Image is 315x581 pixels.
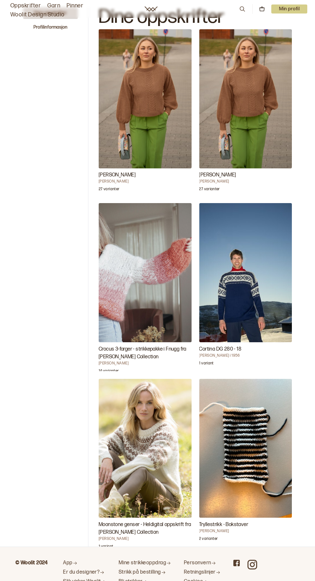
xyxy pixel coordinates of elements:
img: Camilla PihlMoonstone genser - Heldigital oppskrift fra Camilla Pihl Collection [99,379,192,518]
img: Bitten Eriksen i 1956Cortina DG 280 - 18 [199,203,292,342]
a: Mine strikkeoppdrag [119,560,171,567]
a: Tryllestrikk - Bokstaver [199,379,292,547]
a: Annine genser [99,29,192,195]
h3: [PERSON_NAME] [199,171,292,179]
h4: [PERSON_NAME] [99,179,192,184]
h4: [PERSON_NAME] [199,529,292,534]
a: Pinner [67,1,83,10]
a: Personvern [184,560,221,567]
b: © Woolit 2024 [15,560,48,566]
h4: [PERSON_NAME] [99,536,192,541]
h4: [PERSON_NAME] i 1956 [199,353,292,358]
p: 1 variant [199,361,214,367]
p: 1 variant [99,544,113,550]
a: Crocus 3-farger - strikkepakke i Fnugg fra Camilla Pihl Collection [99,203,192,371]
a: Woolit on Instagram [248,560,257,569]
a: Garn [47,1,60,10]
p: 14 varianter [99,369,119,375]
img: Camilla PihlCrocus 3-farger - strikkepakke i Fnugg fra Camilla Pihl Collection [99,203,192,342]
img: Mari Kalberg SkjævelandAnnine genser [99,29,192,168]
img: Mari Kalberg SkjævelandAnnine genser [199,29,292,168]
h3: Crocus 3-farger - strikkepakke i Fnugg fra [PERSON_NAME] Collection [99,345,192,361]
a: Annine genser [199,29,292,195]
p: Min profil [271,4,307,13]
p: 27 varianter [199,187,220,193]
button: User dropdown [271,4,307,13]
button: Profilinformasjon [23,22,78,33]
img: Kevin LundeTryllestrikk - Bokstaver [199,379,292,518]
p: 27 varianter [99,187,119,193]
a: Woolit on Facebook [233,560,240,566]
h3: Tryllestrikk - Bokstaver [199,521,292,529]
a: Woolit [145,6,157,12]
a: App [63,560,106,567]
h3: Cortina DG 280 - 18 [199,345,292,353]
a: Retningslinjer [184,569,221,576]
p: 2 varianter [199,536,218,543]
a: Moonstone genser - Heldigital oppskrift fra Camilla Pihl Collection [99,379,192,547]
h3: [PERSON_NAME] [99,171,192,179]
h3: Moonstone genser - Heldigital oppskrift fra [PERSON_NAME] Collection [99,521,192,536]
a: Oppskrifter [10,1,41,10]
a: Er du designer? [63,569,106,576]
a: Strikk på bestilling [119,569,171,576]
h4: [PERSON_NAME] [99,361,192,366]
h4: [PERSON_NAME] [199,179,292,184]
h1: Dine oppskrifter [99,7,292,27]
a: Woolit Design Studio [10,10,65,19]
a: Cortina DG 280 - 18 [199,203,292,371]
